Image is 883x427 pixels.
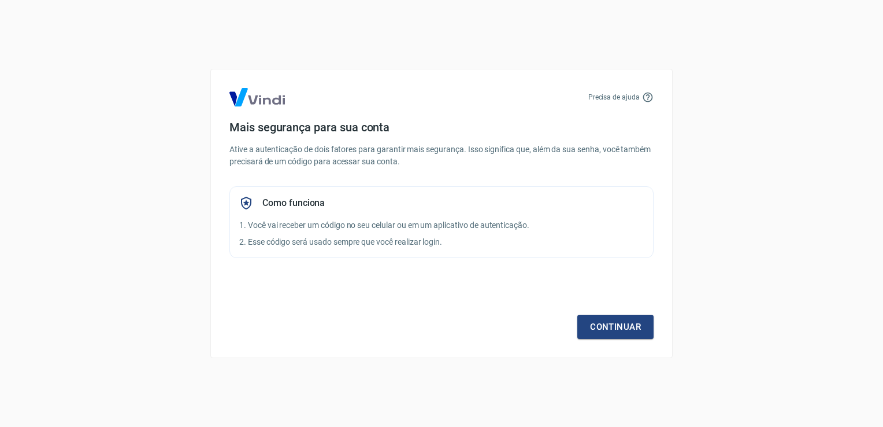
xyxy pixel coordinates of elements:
h5: Como funciona [262,197,325,209]
h4: Mais segurança para sua conta [229,120,654,134]
img: Logo Vind [229,88,285,106]
a: Continuar [577,315,654,339]
p: 2. Esse código será usado sempre que você realizar login. [239,236,644,248]
p: 1. Você vai receber um código no seu celular ou em um aplicativo de autenticação. [239,219,644,231]
p: Ative a autenticação de dois fatores para garantir mais segurança. Isso significa que, além da su... [229,143,654,168]
p: Precisa de ajuda [588,92,640,102]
